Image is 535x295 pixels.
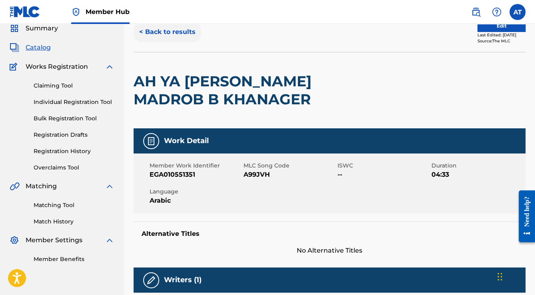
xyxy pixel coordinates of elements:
[497,265,502,289] div: Drag
[34,114,114,123] a: Bulk Registration Tool
[142,230,517,238] h5: Alternative Titles
[477,20,525,32] button: Edit
[34,201,114,209] a: Matching Tool
[26,62,88,72] span: Works Registration
[150,170,242,179] span: EGA010551351
[477,32,525,38] div: Last Edited: [DATE]
[105,181,114,191] img: expand
[26,43,51,52] span: Catalog
[86,7,130,16] span: Member Hub
[477,38,525,44] div: Source: The MLC
[495,257,535,295] iframe: Chat Widget
[10,24,19,33] img: Summary
[105,62,114,72] img: expand
[26,24,58,33] span: Summary
[244,170,335,179] span: A99JVH
[10,24,58,33] a: SummarySummary
[105,235,114,245] img: expand
[10,181,20,191] img: Matching
[513,184,535,249] iframe: Resource Center
[146,275,156,285] img: Writers
[134,246,525,255] span: No Alternative Titles
[34,131,114,139] a: Registration Drafts
[134,22,201,42] button: < Back to results
[26,181,57,191] span: Matching
[34,255,114,263] a: Member Benefits
[10,43,19,52] img: Catalog
[337,161,429,170] span: ISWC
[468,4,484,20] a: Public Search
[244,161,335,170] span: MLC Song Code
[71,7,81,17] img: Top Rightsholder
[509,4,525,20] div: User Menu
[10,6,40,18] img: MLC Logo
[134,72,369,108] h2: AH YA [PERSON_NAME] MADROB B KHANAGER
[26,235,82,245] span: Member Settings
[471,7,481,17] img: search
[10,43,51,52] a: CatalogCatalog
[150,196,242,205] span: Arabic
[164,136,209,146] h5: Work Detail
[34,163,114,172] a: Overclaims Tool
[431,170,523,179] span: 04:33
[150,187,242,196] span: Language
[34,82,114,90] a: Claiming Tool
[146,136,156,146] img: Work Detail
[492,7,501,17] img: help
[150,161,242,170] span: Member Work Identifier
[337,170,429,179] span: --
[164,275,202,285] h5: Writers (1)
[34,217,114,226] a: Match History
[34,98,114,106] a: Individual Registration Tool
[431,161,523,170] span: Duration
[34,147,114,155] a: Registration History
[10,62,20,72] img: Works Registration
[10,235,19,245] img: Member Settings
[489,4,505,20] div: Help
